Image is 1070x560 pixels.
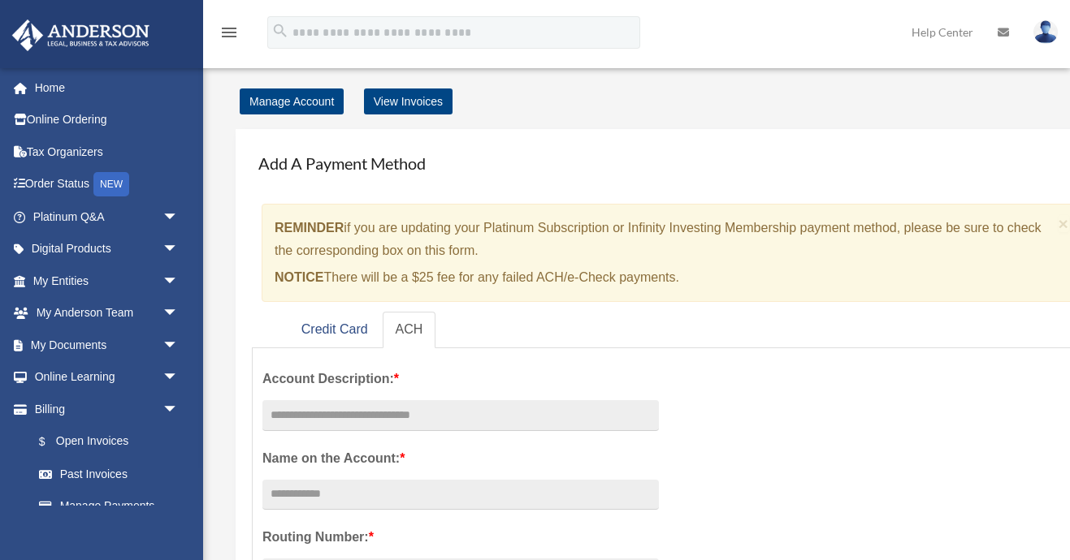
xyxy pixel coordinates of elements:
a: Online Learningarrow_drop_down [11,361,203,394]
a: Online Ordering [11,104,203,136]
a: Manage Account [240,88,344,114]
a: My Anderson Teamarrow_drop_down [11,297,203,330]
a: View Invoices [364,88,453,114]
a: My Entitiesarrow_drop_down [11,265,203,297]
label: Name on the Account: [262,447,659,470]
a: Manage Payments [23,490,195,523]
a: ACH [383,312,436,348]
a: Order StatusNEW [11,168,203,201]
strong: NOTICE [275,270,323,284]
strong: REMINDER [275,221,344,235]
span: × [1059,214,1069,233]
i: search [271,22,289,40]
span: arrow_drop_down [162,233,195,266]
a: menu [219,28,239,42]
a: Platinum Q&Aarrow_drop_down [11,200,203,233]
span: arrow_drop_down [162,361,195,394]
div: NEW [93,172,129,196]
a: Past Invoices [23,458,203,490]
a: Digital Productsarrow_drop_down [11,233,203,265]
label: Account Description: [262,368,659,390]
a: Tax Organizers [11,136,203,168]
a: My Documentsarrow_drop_down [11,329,203,361]
span: arrow_drop_down [162,200,195,234]
label: Routing Number: [262,526,659,549]
a: Credit Card [288,312,381,348]
span: arrow_drop_down [162,393,195,426]
span: arrow_drop_down [162,265,195,298]
p: There will be a $25 fee for any failed ACH/e-Check payments. [275,266,1052,289]
img: User Pic [1033,20,1058,44]
span: arrow_drop_down [162,297,195,330]
a: Billingarrow_drop_down [11,393,203,425]
i: menu [219,23,239,42]
a: $Open Invoices [23,425,203,459]
span: $ [48,432,56,452]
button: Close [1059,215,1069,232]
img: Anderson Advisors Platinum Portal [7,19,154,51]
span: arrow_drop_down [162,329,195,362]
a: Home [11,71,203,104]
